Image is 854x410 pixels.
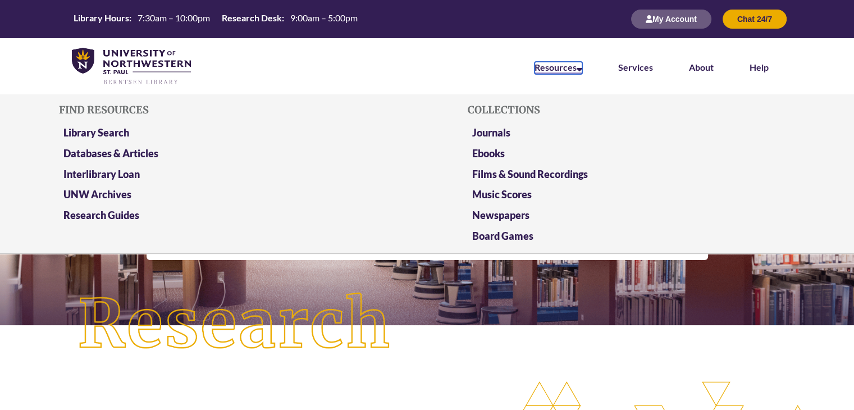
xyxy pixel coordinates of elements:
a: Films & Sound Recordings [472,168,588,180]
a: Music Scores [472,188,532,201]
th: Research Desk: [217,12,286,24]
img: UNWSP Library Logo [72,48,191,85]
h5: Find Resources [59,104,386,116]
button: Chat 24/7 [723,10,787,29]
a: Interlibrary Loan [63,168,140,180]
a: Chat 24/7 [723,14,787,24]
a: Help [750,62,769,72]
a: Library Search [63,126,129,139]
a: Databases & Articles [63,147,158,160]
th: Library Hours: [69,12,133,24]
a: Journals [472,126,510,139]
a: Resources [535,62,582,74]
a: Ebooks [472,147,505,160]
a: UNW Archives [63,188,131,201]
span: 9:00am – 5:00pm [290,12,358,23]
a: Research Guides [63,209,139,221]
a: About [689,62,714,72]
a: Services [618,62,653,72]
span: 7:30am – 10:00pm [138,12,210,23]
img: Research [43,258,427,391]
a: Newspapers [472,209,529,221]
table: Hours Today [69,12,362,26]
a: My Account [631,14,711,24]
h5: Collections [468,104,795,116]
a: Board Games [472,230,533,242]
a: Hours Today [69,12,362,27]
button: My Account [631,10,711,29]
